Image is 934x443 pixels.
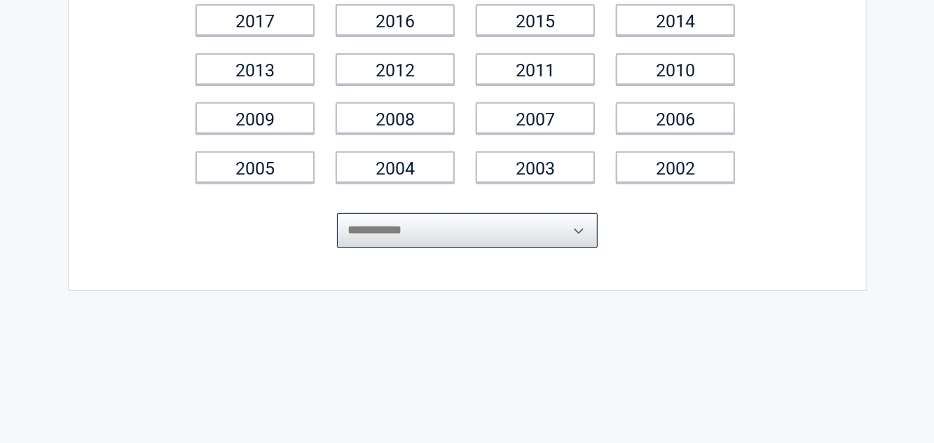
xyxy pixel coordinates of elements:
a: 2012 [336,53,455,85]
a: 2006 [616,102,735,134]
a: 2007 [476,102,595,134]
a: 2014 [616,4,735,36]
a: 2015 [476,4,595,36]
a: 2005 [195,151,315,183]
a: 2008 [336,102,455,134]
a: 2009 [195,102,315,134]
a: 2016 [336,4,455,36]
a: 2013 [195,53,315,85]
a: 2011 [476,53,595,85]
a: 2010 [616,53,735,85]
a: 2004 [336,151,455,183]
a: 2017 [195,4,315,36]
a: 2002 [616,151,735,183]
a: 2003 [476,151,595,183]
